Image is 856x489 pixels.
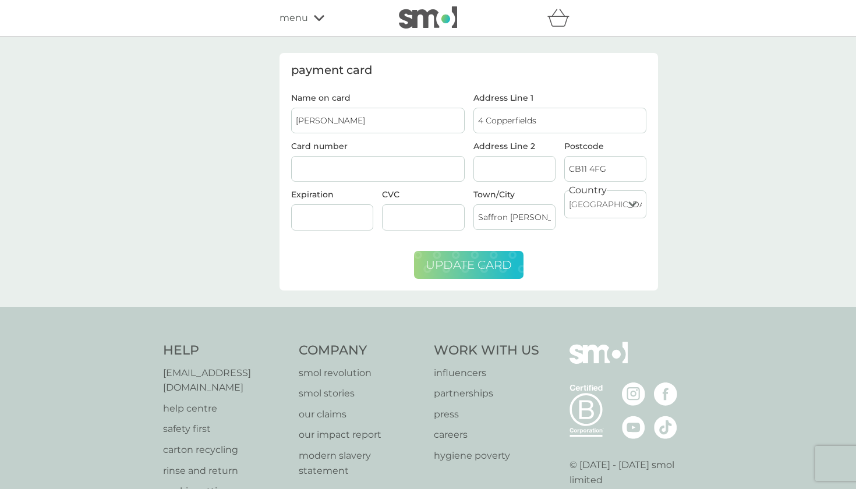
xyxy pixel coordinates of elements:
[399,6,457,29] img: smol
[299,366,423,381] a: smol revolution
[434,342,539,360] h4: Work With Us
[426,258,512,272] span: update card
[280,10,308,26] span: menu
[473,142,556,150] label: Address Line 2
[570,458,694,487] p: © [DATE] - [DATE] smol limited
[163,366,287,395] a: [EMAIL_ADDRESS][DOMAIN_NAME]
[291,141,348,151] label: Card number
[163,442,287,458] a: carton recycling
[414,251,523,279] button: update card
[291,94,465,102] label: Name on card
[299,448,423,478] a: modern slavery statement
[654,416,677,439] img: visit the smol Tiktok page
[387,212,459,222] iframe: Secure CVC input frame
[434,386,539,401] a: partnerships
[291,189,334,200] label: Expiration
[163,342,287,360] h4: Help
[434,366,539,381] a: influencers
[299,427,423,442] a: our impact report
[163,421,287,437] a: safety first
[296,212,369,222] iframe: Secure expiration date input frame
[163,463,287,479] a: rinse and return
[163,401,287,416] a: help centre
[564,142,646,150] label: Postcode
[473,94,647,102] label: Address Line 1
[622,416,645,439] img: visit the smol Youtube page
[569,183,607,198] label: Country
[434,407,539,422] a: press
[299,407,423,422] a: our claims
[473,190,556,199] label: Town/City
[291,65,646,76] div: payment card
[299,342,423,360] h4: Company
[622,382,645,406] img: visit the smol Instagram page
[654,382,677,406] img: visit the smol Facebook page
[296,164,460,174] iframe: Secure card number input frame
[382,189,399,200] label: CVC
[434,427,539,442] a: careers
[547,6,576,30] div: basket
[434,448,539,463] a: hygiene poverty
[570,342,628,381] img: smol
[299,386,423,401] a: smol stories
